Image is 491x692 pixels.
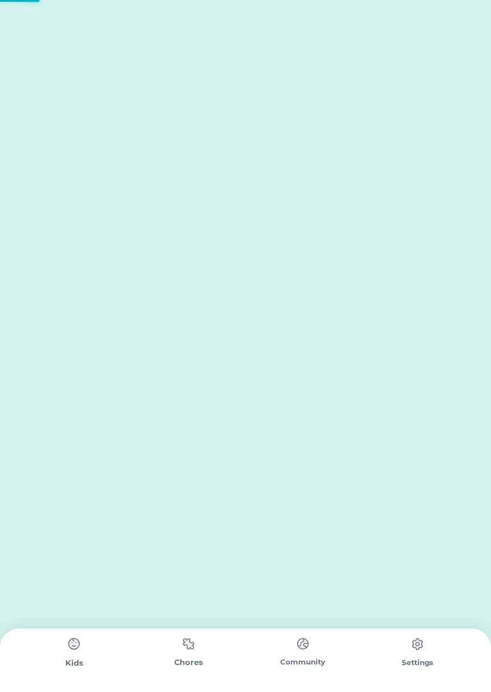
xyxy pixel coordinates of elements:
[291,632,315,655] img: type%3Dchores%2C%20state%3Ddefault.svg
[17,657,131,669] div: Kids
[131,657,245,669] div: Chores
[177,632,201,655] img: type%3Dchores%2C%20state%3Ddefault.svg
[360,657,474,668] div: Settings
[405,632,429,656] img: type%3Dchores%2C%20state%3Ddefault.svg
[245,657,360,667] div: Community
[62,632,86,656] img: type%3Dchores%2C%20state%3Ddefault.svg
